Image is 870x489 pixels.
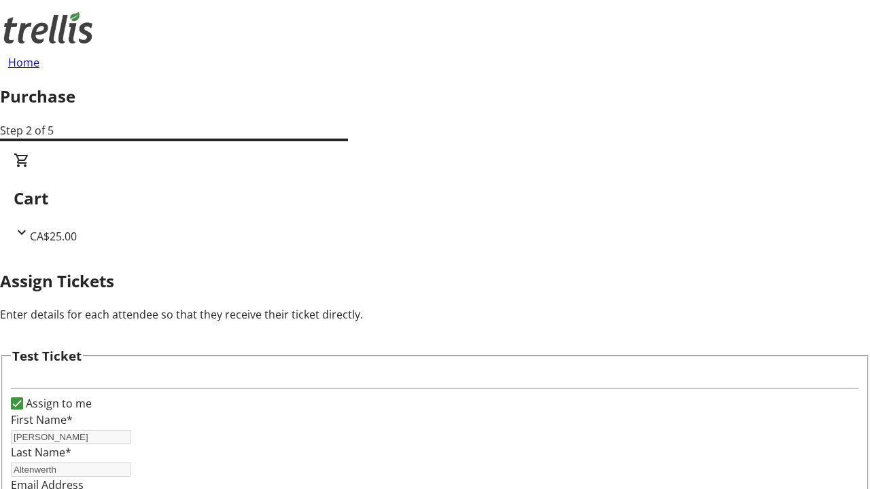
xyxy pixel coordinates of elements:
[11,445,71,460] label: Last Name*
[23,395,92,412] label: Assign to me
[12,346,82,365] h3: Test Ticket
[14,186,856,211] h2: Cart
[11,412,73,427] label: First Name*
[30,229,77,244] span: CA$25.00
[14,152,856,244] div: CartCA$25.00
